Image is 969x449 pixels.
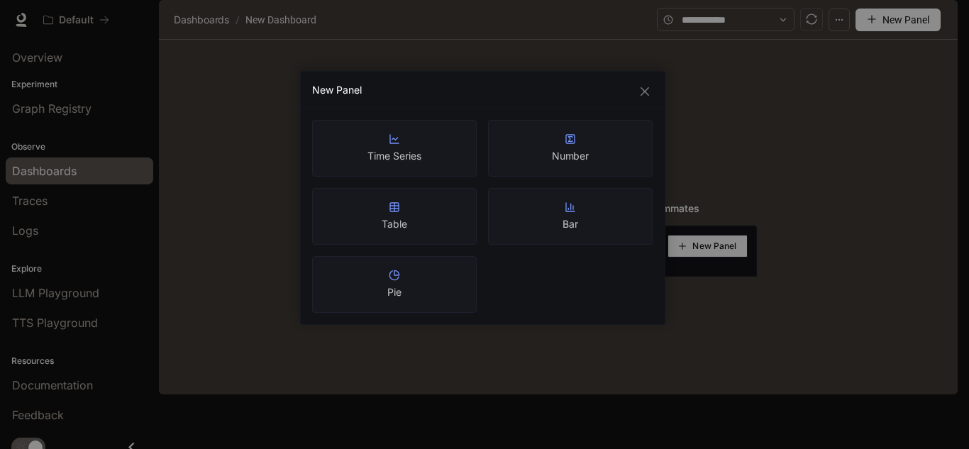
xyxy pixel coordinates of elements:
[382,217,407,231] article: Table
[882,12,929,28] span: New Panel
[243,6,319,33] article: New Dashboard
[174,11,229,28] span: Dashboards
[170,11,233,28] button: Dashboards
[59,14,94,26] p: Default
[639,86,650,97] span: close
[692,243,736,250] span: New Panel
[552,149,589,163] article: Number
[37,6,116,34] button: All workspaces
[678,242,687,250] span: plus
[563,217,578,231] article: Bar
[867,14,877,24] span: plus
[856,9,941,31] button: New Panel
[387,285,402,299] article: Pie
[367,149,421,163] article: Time Series
[312,83,653,97] div: New Panel
[637,84,653,99] button: Close
[236,12,240,28] span: /
[668,235,748,257] button: New Panel
[806,13,817,25] span: sync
